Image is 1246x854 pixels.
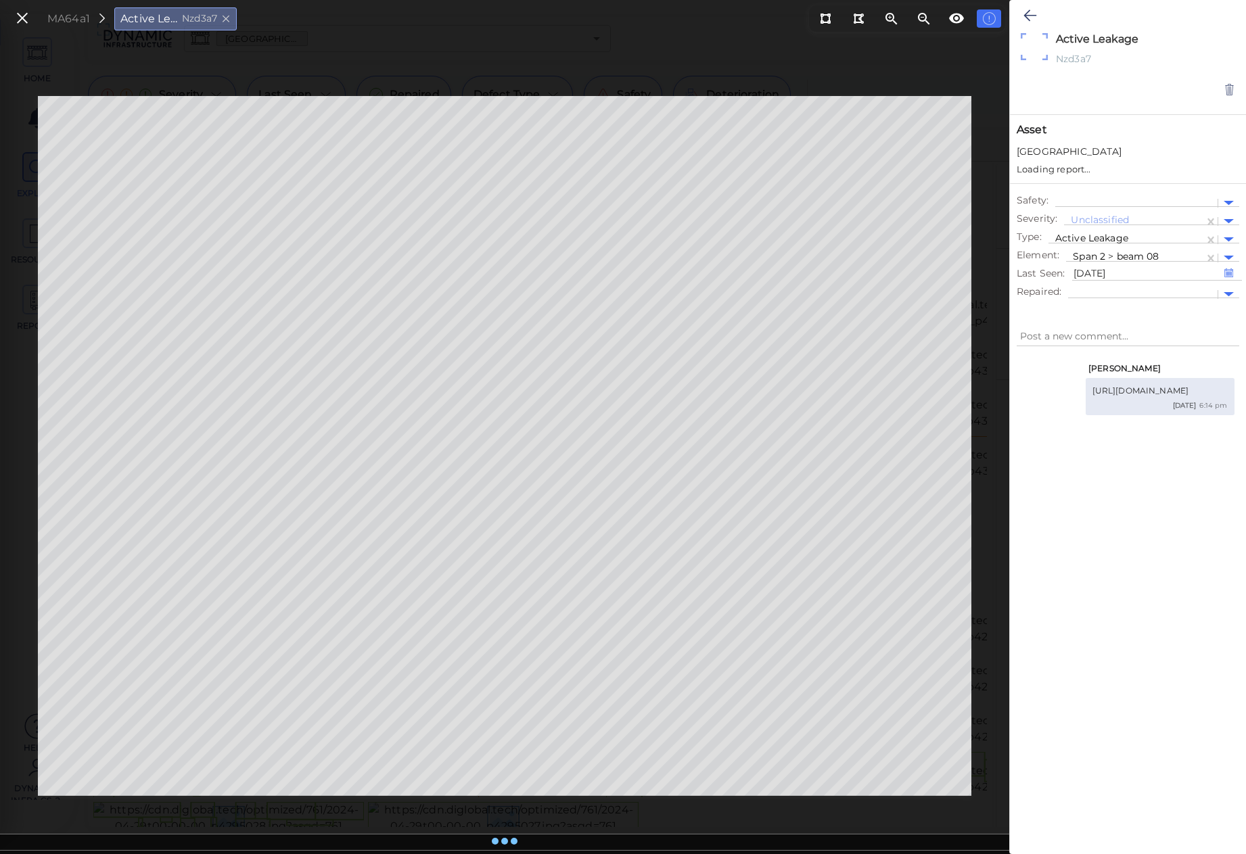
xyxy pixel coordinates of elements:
span: Loading report... [1017,164,1091,174]
iframe: Chat [1189,793,1236,844]
span: Houbolt Road Extension [1017,145,1122,159]
span: Nzd3a7 [182,11,217,26]
span: Type : [1017,230,1042,244]
span: Asset [1017,122,1239,138]
span: Safety : [1017,193,1048,208]
span: 6:14 pm [1199,401,1227,410]
div: MA64a1 [47,11,90,27]
span: [PERSON_NAME] [1088,362,1161,378]
span: Span 2 > beam 08 [1073,250,1159,262]
div: Nzd3a7 [1053,52,1193,69]
span: Active Leakage [1055,232,1128,244]
span: Element : [1017,248,1059,262]
span: Repaired : [1017,285,1061,299]
span: Active Leakage [120,11,178,27]
textarea: Active Leakage [1053,31,1193,47]
div: [URL][DOMAIN_NAME] [1092,385,1228,397]
span: [DATE] [1173,397,1197,414]
span: Last Seen : [1017,266,1065,281]
span: Severity : [1017,212,1057,226]
span: Unclassified [1071,214,1129,226]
